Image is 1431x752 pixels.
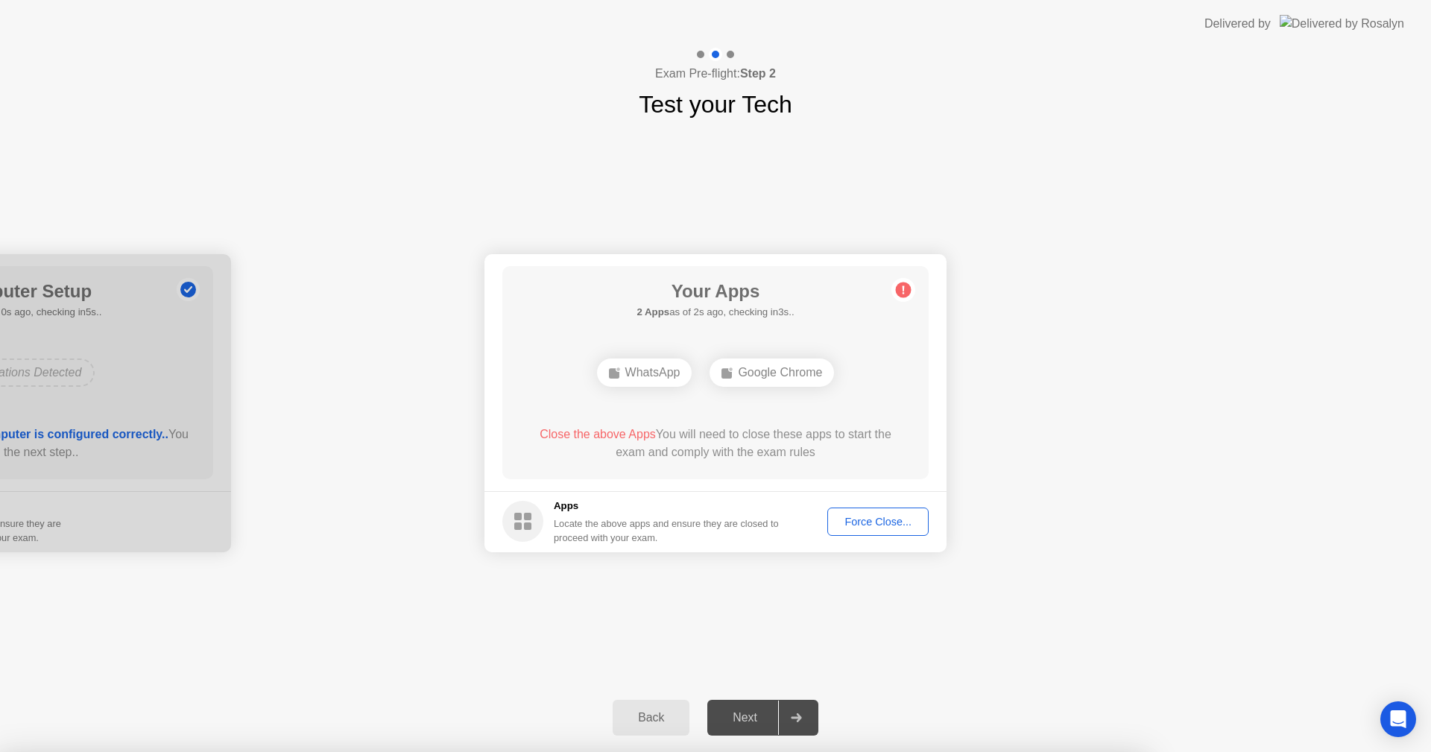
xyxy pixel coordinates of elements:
div: WhatsApp [597,358,692,387]
h4: Exam Pre-flight: [655,65,776,83]
div: Next [712,711,778,724]
h1: Your Apps [636,278,794,305]
b: 2 Apps [636,306,669,317]
div: You will need to close these apps to start the exam and comply with the exam rules [524,426,908,461]
img: Delivered by Rosalyn [1280,15,1404,32]
span: Close the above Apps [540,428,656,440]
h5: Apps [554,499,780,514]
div: Force Close... [833,516,923,528]
b: Step 2 [740,67,776,80]
div: Open Intercom Messenger [1380,701,1416,737]
div: Locate the above apps and ensure they are closed to proceed with your exam. [554,516,780,545]
div: Back [617,711,685,724]
div: Delivered by [1204,15,1271,33]
h5: as of 2s ago, checking in3s.. [636,305,794,320]
div: Google Chrome [710,358,834,387]
h1: Test your Tech [639,86,792,122]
